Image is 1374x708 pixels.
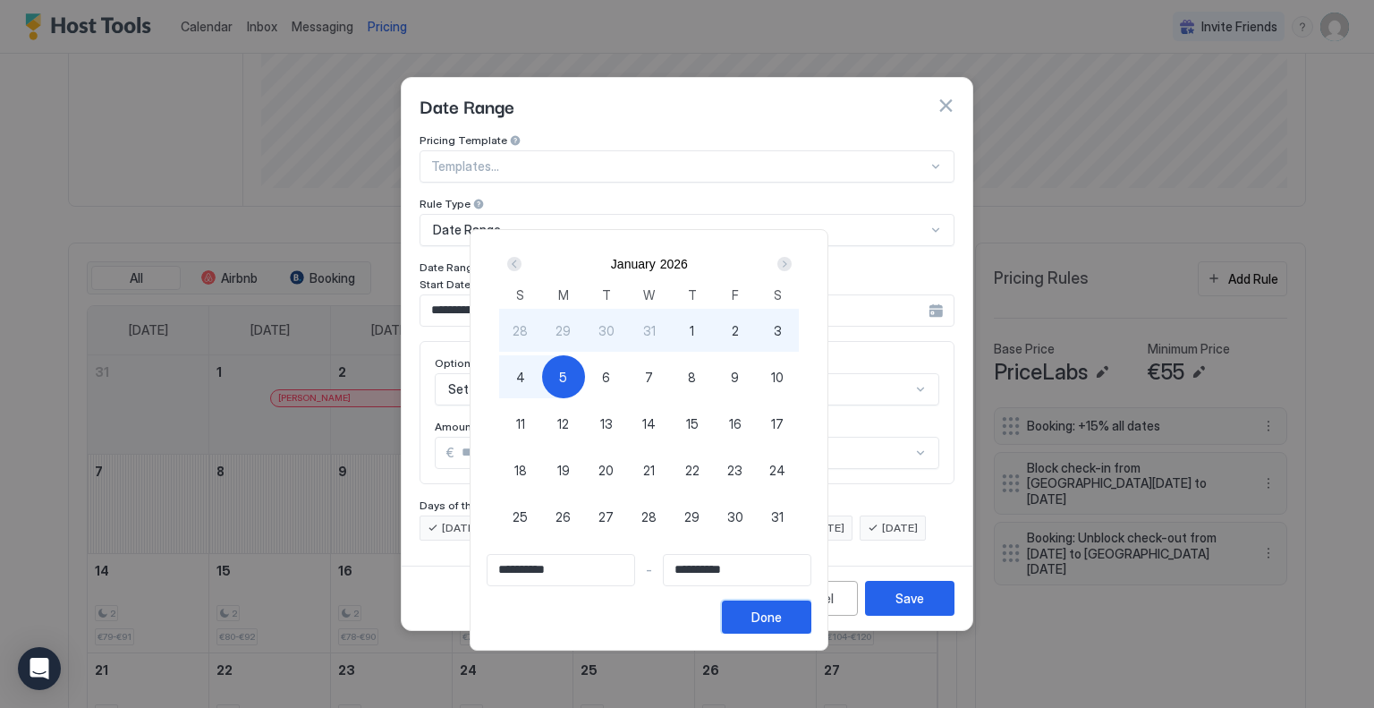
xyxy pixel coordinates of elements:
[771,368,784,387] span: 10
[645,368,653,387] span: 7
[714,355,757,398] button: 9
[585,355,628,398] button: 6
[660,257,688,271] button: 2026
[714,309,757,352] button: 2
[628,309,671,352] button: 31
[488,555,634,585] input: Input Field
[643,321,656,340] span: 31
[771,253,795,275] button: Next
[504,253,528,275] button: Prev
[557,461,570,480] span: 19
[600,414,613,433] span: 13
[688,368,696,387] span: 8
[513,321,528,340] span: 28
[727,461,742,480] span: 23
[690,321,694,340] span: 1
[18,647,61,690] div: Open Intercom Messenger
[516,368,525,387] span: 4
[585,402,628,445] button: 13
[732,286,739,304] span: F
[628,402,671,445] button: 14
[714,402,757,445] button: 16
[732,321,739,340] span: 2
[598,508,614,526] span: 27
[756,309,799,352] button: 3
[602,368,610,387] span: 6
[628,448,671,491] button: 21
[499,402,542,445] button: 11
[774,286,782,304] span: S
[641,508,657,526] span: 28
[542,402,585,445] button: 12
[756,495,799,538] button: 31
[542,355,585,398] button: 5
[556,321,571,340] span: 29
[628,355,671,398] button: 7
[585,495,628,538] button: 27
[499,495,542,538] button: 25
[602,286,611,304] span: T
[671,448,714,491] button: 22
[556,508,571,526] span: 26
[664,555,810,585] input: Input Field
[671,309,714,352] button: 1
[499,355,542,398] button: 4
[714,495,757,538] button: 30
[557,414,569,433] span: 12
[628,495,671,538] button: 28
[643,461,655,480] span: 21
[769,461,785,480] span: 24
[722,601,811,634] button: Done
[585,309,628,352] button: 30
[684,508,700,526] span: 29
[771,414,784,433] span: 17
[642,414,656,433] span: 14
[542,309,585,352] button: 29
[513,508,528,526] span: 25
[542,448,585,491] button: 19
[499,448,542,491] button: 18
[751,608,782,627] div: Done
[756,355,799,398] button: 10
[514,461,527,480] span: 18
[714,448,757,491] button: 23
[611,257,656,271] button: January
[671,495,714,538] button: 29
[729,414,742,433] span: 16
[585,448,628,491] button: 20
[598,461,614,480] span: 20
[598,321,615,340] span: 30
[516,286,524,304] span: S
[771,508,784,526] span: 31
[671,402,714,445] button: 15
[774,321,782,340] span: 3
[727,508,743,526] span: 30
[643,286,655,304] span: W
[499,309,542,352] button: 28
[685,461,700,480] span: 22
[686,414,699,433] span: 15
[688,286,697,304] span: T
[671,355,714,398] button: 8
[558,286,569,304] span: M
[756,402,799,445] button: 17
[756,448,799,491] button: 24
[731,368,739,387] span: 9
[516,414,525,433] span: 11
[542,495,585,538] button: 26
[646,562,652,578] span: -
[559,368,567,387] span: 5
